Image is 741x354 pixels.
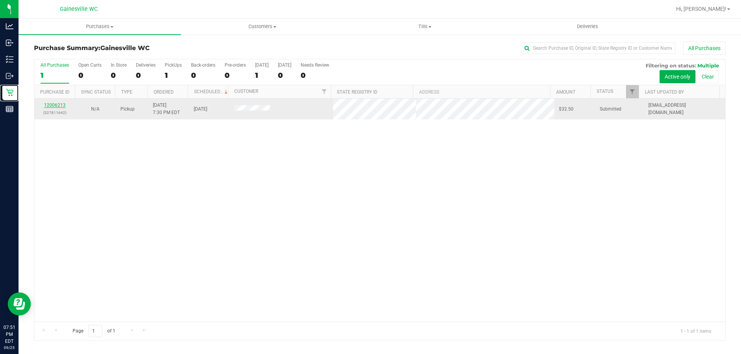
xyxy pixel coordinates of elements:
span: 1 - 1 of 1 items [674,325,717,337]
span: Gainesville WC [60,6,98,12]
div: 0 [136,71,156,80]
span: Hi, [PERSON_NAME]! [676,6,726,12]
div: 0 [191,71,215,80]
span: Pickup [120,106,135,113]
span: Customers [181,23,343,30]
div: Back-orders [191,62,215,68]
a: 12006213 [44,102,66,108]
a: Amount [556,89,575,95]
span: [DATE] [194,106,207,113]
div: 0 [301,71,329,80]
div: 0 [78,71,102,80]
h3: Purchase Summary: [34,45,264,52]
a: Status [597,89,613,94]
div: Deliveries [136,62,156,68]
a: Filter [318,85,331,98]
a: Ordered [154,89,174,95]
a: Sync Status [81,89,111,95]
div: [DATE] [255,62,269,68]
a: Filter [626,85,639,98]
input: Search Purchase ID, Original ID, State Registry ID or Customer Name... [521,42,675,54]
p: 09/25 [3,345,15,351]
span: Gainesville WC [100,44,150,52]
span: Page of 1 [66,325,122,337]
div: Needs Review [301,62,329,68]
button: N/A [91,106,100,113]
inline-svg: Retail [6,89,14,96]
button: Active only [660,70,695,83]
a: Customers [181,18,343,35]
p: (327811642) [39,109,70,116]
div: 1 [255,71,269,80]
a: Tills [343,18,506,35]
a: Type [121,89,132,95]
span: Submitted [600,106,621,113]
button: All Purchases [683,42,726,55]
button: Clear [697,70,719,83]
div: 0 [278,71,291,80]
span: Multiple [697,62,719,69]
th: Address [413,85,550,99]
a: Scheduled [194,89,229,94]
a: Purchase ID [40,89,69,95]
span: Not Applicable [91,106,100,112]
iframe: Resource center [8,292,31,315]
inline-svg: Reports [6,105,14,113]
div: Pre-orders [225,62,246,68]
p: 07:51 PM EDT [3,324,15,345]
div: In Store [111,62,127,68]
inline-svg: Outbound [6,72,14,80]
div: 1 [165,71,182,80]
a: Last Updated By [645,89,684,95]
span: [DATE] 7:30 PM EDT [153,102,180,116]
inline-svg: Inbound [6,39,14,47]
div: 0 [225,71,246,80]
a: Customer [234,89,258,94]
div: 1 [41,71,69,80]
div: All Purchases [41,62,69,68]
span: Filtering on status: [646,62,696,69]
div: PickUps [165,62,182,68]
inline-svg: Inventory [6,55,14,63]
a: State Registry ID [337,89,377,95]
span: [EMAIL_ADDRESS][DOMAIN_NAME] [648,102,721,116]
span: Deliveries [567,23,609,30]
span: Tills [344,23,506,30]
div: Open Carts [78,62,102,68]
span: Purchases [19,23,181,30]
span: $32.50 [559,106,574,113]
a: Deliveries [506,18,669,35]
input: 1 [88,325,102,337]
a: Purchases [19,18,181,35]
div: [DATE] [278,62,291,68]
inline-svg: Analytics [6,22,14,30]
div: 0 [111,71,127,80]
